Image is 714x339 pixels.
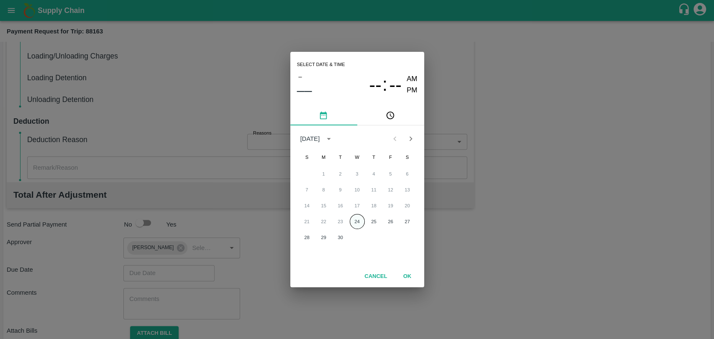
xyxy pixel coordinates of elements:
span: Friday [383,149,398,166]
span: Wednesday [350,149,365,166]
button: Next month [403,131,419,147]
button: – [297,71,304,82]
span: – [298,71,302,82]
span: Tuesday [333,149,348,166]
button: pick time [357,105,424,125]
button: –– [297,82,312,99]
button: 27 [400,214,415,229]
span: Sunday [299,149,315,166]
button: -- [389,74,402,96]
button: calendar view is open, switch to year view [322,132,335,145]
button: 28 [299,230,315,245]
button: 24 [350,214,365,229]
button: -- [369,74,381,96]
span: Saturday [400,149,415,166]
span: Thursday [366,149,381,166]
button: 30 [333,230,348,245]
button: AM [407,74,417,85]
span: Monday [316,149,331,166]
button: 25 [366,214,381,229]
span: : [382,74,387,96]
button: 26 [383,214,398,229]
button: OK [394,269,421,284]
span: Select date & time [297,59,345,71]
div: [DATE] [300,134,320,143]
button: 29 [316,230,331,245]
button: PM [407,85,417,96]
button: Cancel [361,269,390,284]
button: pick date [290,105,357,125]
